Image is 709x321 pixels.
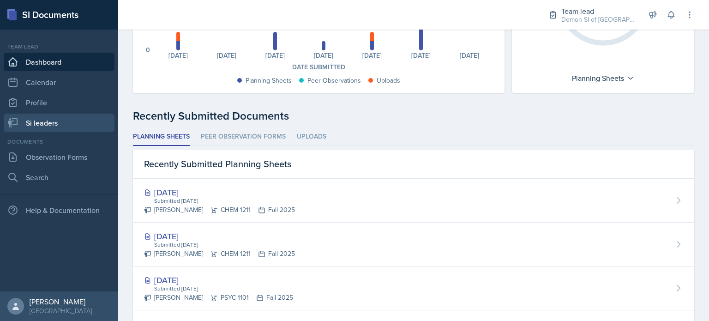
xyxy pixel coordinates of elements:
[133,223,694,266] a: [DATE] Submitted [DATE] [PERSON_NAME]CHEM 1211Fall 2025
[4,42,114,51] div: Team lead
[4,53,114,71] a: Dashboard
[4,73,114,91] a: Calendar
[30,306,92,315] div: [GEOGRAPHIC_DATA]
[144,274,293,286] div: [DATE]
[4,93,114,112] a: Profile
[133,179,694,223] a: [DATE] Submitted [DATE] [PERSON_NAME]CHEM 1211Fall 2025
[202,52,251,59] div: [DATE]
[561,15,635,24] div: Demon SI of [GEOGRAPHIC_DATA] / Fall 2025
[307,76,361,85] div: Peer Observations
[246,76,292,85] div: Planning Sheets
[144,62,493,72] div: Date Submitted
[567,71,639,85] div: Planning Sheets
[144,186,295,199] div: [DATE]
[133,108,694,124] div: Recently Submitted Documents
[348,52,397,59] div: [DATE]
[133,128,190,146] li: Planning Sheets
[144,230,295,242] div: [DATE]
[397,52,445,59] div: [DATE]
[153,285,293,293] div: Submitted [DATE]
[377,76,400,85] div: Uploads
[561,6,635,17] div: Team lead
[153,197,295,205] div: Submitted [DATE]
[4,148,114,166] a: Observation Forms
[300,52,348,59] div: [DATE]
[4,168,114,187] a: Search
[133,266,694,310] a: [DATE] Submitted [DATE] [PERSON_NAME]PSYC 1101Fall 2025
[4,138,114,146] div: Documents
[30,297,92,306] div: [PERSON_NAME]
[445,52,493,59] div: [DATE]
[146,47,150,53] div: 0
[144,205,295,215] div: [PERSON_NAME] CHEM 1211 Fall 2025
[4,114,114,132] a: Si leaders
[4,201,114,219] div: Help & Documentation
[251,52,299,59] div: [DATE]
[153,241,295,249] div: Submitted [DATE]
[154,52,202,59] div: [DATE]
[144,249,295,259] div: [PERSON_NAME] CHEM 1211 Fall 2025
[297,128,326,146] li: Uploads
[133,150,694,179] div: Recently Submitted Planning Sheets
[201,128,286,146] li: Peer Observation Forms
[144,293,293,303] div: [PERSON_NAME] PSYC 1101 Fall 2025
